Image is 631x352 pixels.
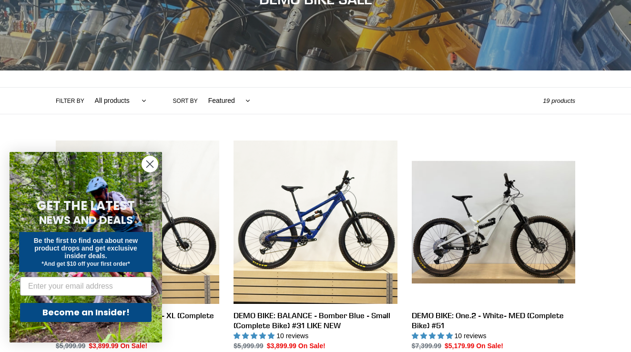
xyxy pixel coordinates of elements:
button: Become an Insider! [20,303,152,322]
span: GET THE LATEST [37,197,135,214]
span: Be the first to find out about new product drops and get exclusive insider deals. [34,237,138,260]
span: 19 products [543,97,575,104]
span: NEWS AND DEALS [39,212,133,228]
span: *And get $10 off your first order* [41,261,130,267]
label: Sort by [173,97,198,105]
button: Close dialog [142,156,158,172]
input: Enter your email address [20,277,152,296]
label: Filter by [56,97,84,105]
